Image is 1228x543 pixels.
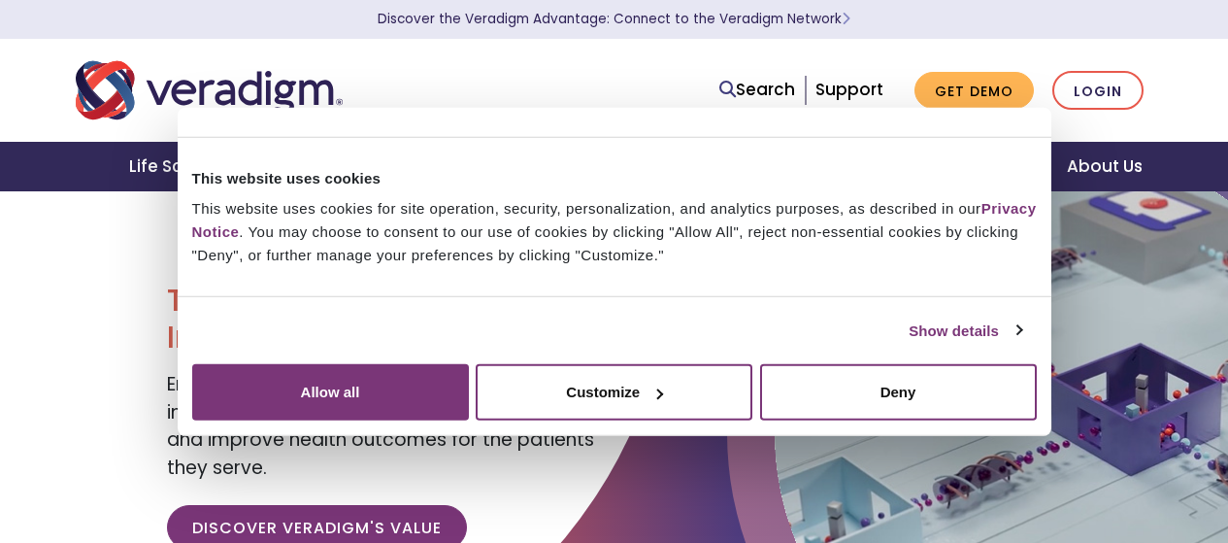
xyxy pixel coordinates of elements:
[1044,142,1166,191] a: About Us
[192,166,1037,189] div: This website uses cookies
[76,58,343,122] img: Veradigm logo
[192,364,469,421] button: Allow all
[914,72,1034,110] a: Get Demo
[1052,71,1144,111] a: Login
[192,200,1037,240] a: Privacy Notice
[476,364,752,421] button: Customize
[719,77,795,103] a: Search
[842,10,850,28] span: Learn More
[192,197,1037,267] div: This website uses cookies for site operation, security, personalization, and analytics purposes, ...
[378,10,850,28] a: Discover the Veradigm Advantage: Connect to the Veradigm NetworkLearn More
[167,371,594,481] span: Empowering our clients with trusted data, insights, and solutions to help reduce costs and improv...
[760,364,1037,421] button: Deny
[167,282,599,356] h1: Transforming Health, Insightfully®
[106,142,267,191] a: Life Sciences
[815,78,883,101] a: Support
[909,319,1021,342] a: Show details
